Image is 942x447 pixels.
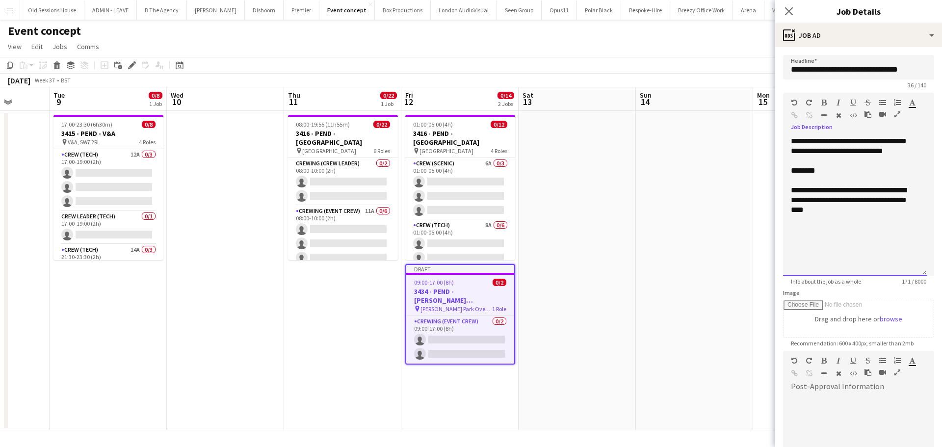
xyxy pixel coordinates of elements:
[319,0,375,20] button: Event concept
[523,91,533,100] span: Sat
[52,42,67,51] span: Jobs
[775,5,942,18] h3: Job Details
[49,40,71,53] a: Jobs
[764,0,833,20] button: Vampire Productions
[61,77,71,84] div: BST
[492,305,506,313] span: 1 Role
[375,0,431,20] button: Box Productions
[733,0,764,20] button: Arena
[864,99,871,106] button: Strikethrough
[900,81,934,89] span: 36 / 140
[414,279,454,286] span: 09:00-17:00 (8h)
[850,357,857,365] button: Underline
[864,357,871,365] button: Strikethrough
[497,92,514,99] span: 0/14
[909,99,916,106] button: Text Color
[621,0,670,20] button: Bespoke-Hire
[169,96,183,107] span: 10
[413,121,453,128] span: 01:00-05:00 (4h)
[4,40,26,53] a: View
[850,369,857,377] button: HTML Code
[53,115,163,260] app-job-card: 17:00-23:30 (6h30m)0/83415 - PEND - V&A V&A, SW7 2RL4 RolesCrew (Tech)12A0/317:00-19:00 (2h) Crew...
[894,368,901,376] button: Fullscreen
[296,121,350,128] span: 08:00-19:55 (11h55m)
[245,0,284,20] button: Dishoom
[491,121,507,128] span: 0/12
[406,265,514,273] div: Draft
[68,138,100,146] span: V&A, SW7 2RL
[27,40,47,53] a: Edit
[406,316,514,364] app-card-role: Crewing (Event Crew)0/209:00-17:00 (8h)
[894,357,901,365] button: Ordered List
[419,147,473,155] span: [GEOGRAPHIC_DATA]
[380,92,397,99] span: 0/22
[406,287,514,305] h3: 3434 - PEND - [PERSON_NAME][GEOGRAPHIC_DATA] Overgate
[405,264,515,365] app-job-card: Draft09:00-17:00 (8h)0/23434 - PEND - [PERSON_NAME][GEOGRAPHIC_DATA] Overgate [PERSON_NAME] Park ...
[381,100,396,107] div: 1 Job
[287,96,300,107] span: 11
[757,91,770,100] span: Mon
[52,96,65,107] span: 9
[909,357,916,365] button: Text Color
[850,99,857,106] button: Underline
[850,111,857,119] button: HTML Code
[783,278,869,285] span: Info about the job as a whole
[820,369,827,377] button: Horizontal Line
[864,110,871,118] button: Paste as plain text
[149,92,162,99] span: 0/8
[139,138,156,146] span: 4 Roles
[820,99,827,106] button: Bold
[806,357,812,365] button: Redo
[879,99,886,106] button: Unordered List
[791,357,798,365] button: Undo
[783,340,921,347] span: Recommendation: 600 x 400px, smaller than 2mb
[284,0,319,20] button: Premier
[8,24,81,38] h1: Event concept
[835,99,842,106] button: Italic
[577,0,621,20] button: Polar Black
[288,129,398,147] h3: 3416 - PEND - [GEOGRAPHIC_DATA]
[491,147,507,155] span: 4 Roles
[405,91,413,100] span: Fri
[405,129,515,147] h3: 3416 - PEND - [GEOGRAPHIC_DATA]
[373,121,390,128] span: 0/22
[521,96,533,107] span: 13
[497,0,542,20] button: Seen Group
[373,147,390,155] span: 6 Roles
[835,369,842,377] button: Clear Formatting
[498,100,514,107] div: 2 Jobs
[288,206,398,310] app-card-role: Crewing (Event Crew)11A0/608:00-10:00 (2h)
[638,96,652,107] span: 14
[791,99,798,106] button: Undo
[405,158,515,220] app-card-role: Crew (Scenic)6A0/301:00-05:00 (4h)
[894,278,934,285] span: 171 / 8000
[879,110,886,118] button: Insert video
[420,305,492,313] span: [PERSON_NAME] Park Overgate, MK94AD
[775,24,942,47] div: Job Ad
[756,96,770,107] span: 15
[53,211,163,244] app-card-role: Crew Leader (Tech)0/117:00-19:00 (2h)
[73,40,103,53] a: Comms
[404,96,413,107] span: 12
[894,110,901,118] button: Fullscreen
[288,158,398,206] app-card-role: Crewing (Crew Leader)0/208:00-10:00 (2h)
[187,0,245,20] button: [PERSON_NAME]
[53,244,163,306] app-card-role: Crew (Tech)14A0/321:30-23:30 (2h)
[670,0,733,20] button: Breezy Office Work
[405,115,515,260] app-job-card: 01:00-05:00 (4h)0/123416 - PEND - [GEOGRAPHIC_DATA] [GEOGRAPHIC_DATA]4 RolesCrew (Scenic)6A0/301:...
[820,111,827,119] button: Horizontal Line
[20,0,84,20] button: Old Sessions House
[8,76,30,85] div: [DATE]
[431,0,497,20] button: London AudioVisual
[53,91,65,100] span: Tue
[288,91,300,100] span: Thu
[640,91,652,100] span: Sun
[864,368,871,376] button: Paste as plain text
[149,100,162,107] div: 1 Job
[137,0,187,20] button: B The Agency
[542,0,577,20] button: Opus11
[53,129,163,138] h3: 3415 - PEND - V&A
[820,357,827,365] button: Bold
